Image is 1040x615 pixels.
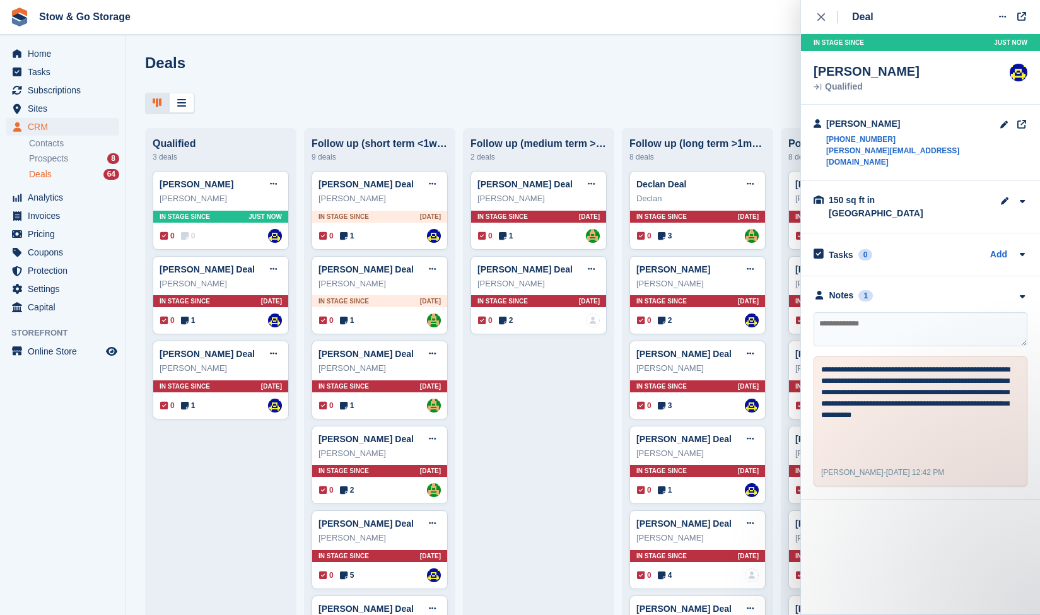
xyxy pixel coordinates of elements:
[796,570,810,581] span: 0
[427,229,441,243] a: Rob Good-Stephenson
[160,212,210,221] span: In stage since
[795,466,846,476] span: In stage since
[318,382,369,391] span: In stage since
[340,570,354,581] span: 5
[745,568,759,582] img: deal-assignee-blank
[796,315,810,326] span: 0
[796,400,810,411] span: 0
[636,434,732,444] a: [PERSON_NAME] Deal
[6,343,119,360] a: menu
[745,313,759,327] img: Rob Good-Stephenson
[636,212,687,221] span: In stage since
[160,192,282,205] div: [PERSON_NAME]
[318,466,369,476] span: In stage since
[160,315,175,326] span: 0
[795,434,891,444] a: [PERSON_NAME] Deal
[477,192,600,205] div: [PERSON_NAME]
[826,145,1000,168] a: [PERSON_NAME][EMAIL_ADDRESS][DOMAIN_NAME]
[745,229,759,243] img: Alex Taylor
[318,532,441,544] div: [PERSON_NAME]
[826,134,1000,145] a: [PHONE_NUMBER]
[34,6,136,27] a: Stow & Go Storage
[28,207,103,225] span: Invoices
[586,229,600,243] img: Alex Taylor
[261,296,282,306] span: [DATE]
[636,382,687,391] span: In stage since
[145,54,185,71] h1: Deals
[319,230,334,242] span: 0
[629,149,766,165] div: 8 deals
[160,278,282,290] div: [PERSON_NAME]
[636,447,759,460] div: [PERSON_NAME]
[181,230,196,242] span: 0
[29,152,119,165] a: Prospects 8
[318,434,414,444] a: [PERSON_NAME] Deal
[6,298,119,316] a: menu
[29,138,119,149] a: Contacts
[826,117,1000,131] div: [PERSON_NAME]
[636,179,686,189] a: Declan Deal
[268,313,282,327] img: Rob Good-Stephenson
[319,400,334,411] span: 0
[858,290,873,302] div: 1
[28,343,103,360] span: Online Store
[477,264,573,274] a: [PERSON_NAME] Deal
[477,179,573,189] a: [PERSON_NAME] Deal
[28,298,103,316] span: Capital
[795,382,846,391] span: In stage since
[795,192,918,205] div: [PERSON_NAME]
[318,264,414,274] a: [PERSON_NAME] Deal
[829,249,853,261] h2: Tasks
[788,149,925,165] div: 8 deals
[738,212,759,221] span: [DATE]
[636,349,732,359] a: [PERSON_NAME] Deal
[636,264,710,274] a: [PERSON_NAME]
[29,168,52,180] span: Deals
[636,518,732,529] a: [PERSON_NAME] Deal
[318,362,441,375] div: [PERSON_NAME]
[340,315,354,326] span: 1
[6,262,119,279] a: menu
[318,349,414,359] a: [PERSON_NAME] Deal
[745,399,759,413] img: Rob Good-Stephenson
[852,9,873,25] div: Deal
[796,484,810,496] span: 0
[745,483,759,497] a: Rob Good-Stephenson
[795,518,891,529] a: [PERSON_NAME] Deal
[796,230,810,242] span: 0
[6,45,119,62] a: menu
[658,484,672,496] span: 1
[795,179,891,189] a: [PERSON_NAME] Deal
[181,315,196,326] span: 1
[636,551,687,561] span: In stage since
[340,400,354,411] span: 1
[427,568,441,582] a: Rob Good-Stephenson
[420,551,441,561] span: [DATE]
[994,38,1027,47] span: Just now
[160,230,175,242] span: 0
[814,38,864,47] span: In stage since
[636,192,759,205] div: Declan
[738,382,759,391] span: [DATE]
[637,400,651,411] span: 0
[340,230,354,242] span: 1
[160,400,175,411] span: 0
[268,399,282,413] img: Rob Good-Stephenson
[318,551,369,561] span: In stage since
[6,100,119,117] a: menu
[420,212,441,221] span: [DATE]
[470,138,607,149] div: Follow up (medium term >1week)
[636,532,759,544] div: [PERSON_NAME]
[427,313,441,327] a: Alex Taylor
[28,243,103,261] span: Coupons
[499,315,513,326] span: 2
[738,466,759,476] span: [DATE]
[470,149,607,165] div: 2 deals
[29,153,68,165] span: Prospects
[28,45,103,62] span: Home
[28,225,103,243] span: Pricing
[28,118,103,136] span: CRM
